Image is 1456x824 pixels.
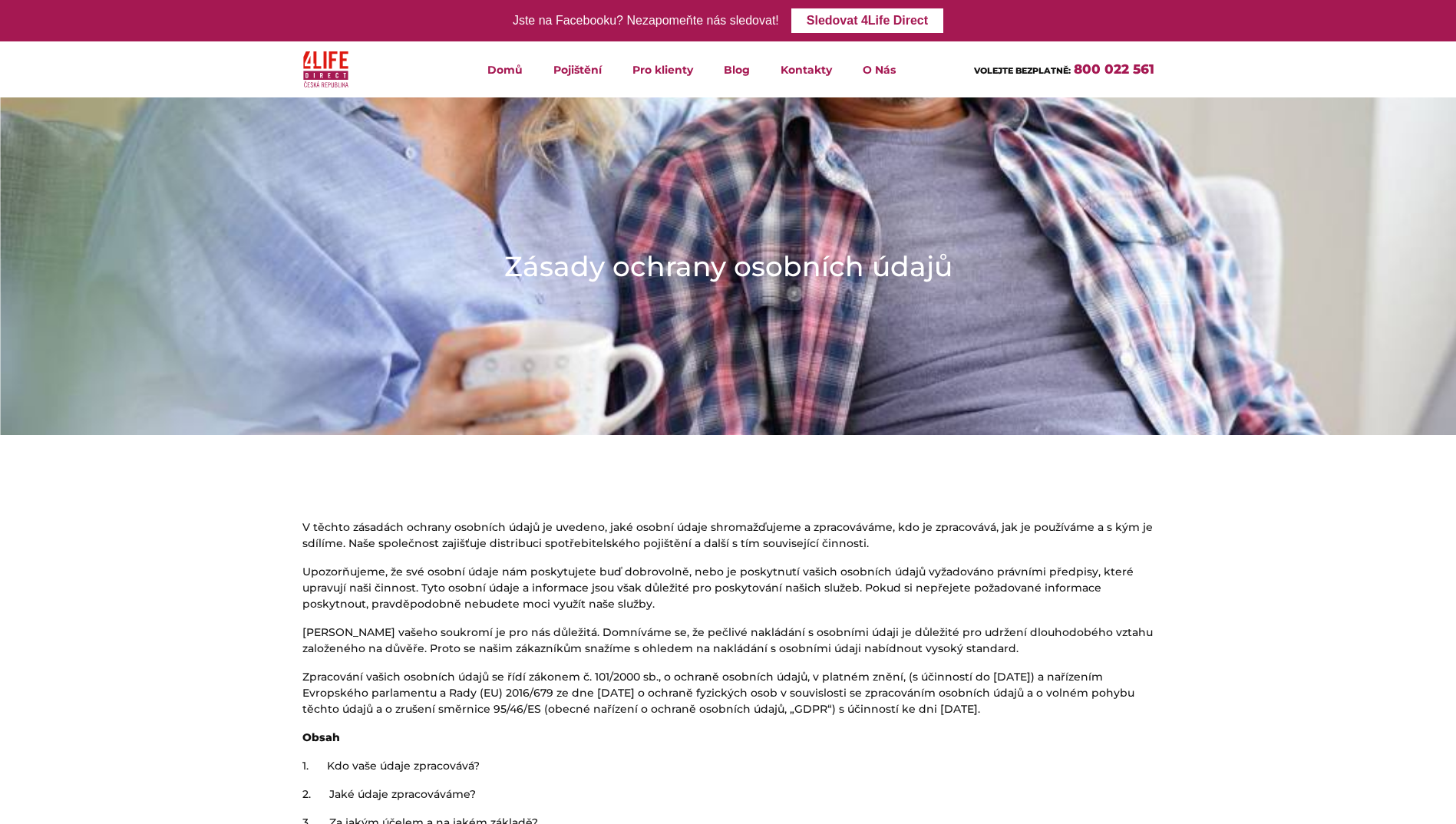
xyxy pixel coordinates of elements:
p: [PERSON_NAME] vašeho soukromí je pro nás důležitá. Domníváme se, že pečlivé nakládání s osobními ... [302,625,1154,657]
h1: Zásady ochrany osobních údajů [504,247,953,285]
p: V těchto zásadách ochrany osobních údajů je uvedeno, jaké osobní údaje shromažďujeme a zpracovává... [302,519,1154,552]
a: Sledovat 4Life Direct [791,8,943,33]
a: Blog [708,41,765,97]
img: 4Life Direct Česká republika logo [303,48,349,91]
a: Domů [472,41,538,97]
a: Kontakty [765,41,847,97]
p: Upozorňujeme, že své osobní údaje nám poskytujete buď dobrovolně, nebo je poskytnutí vašich osobn... [302,564,1154,612]
div: Jste na Facebooku? Nezapomeňte nás sledovat! [513,10,779,32]
p: Zpracování vašich osobních údajů se řídí zákonem č. 101/2000 sb., o ochraně osobních údajů, v pla... [302,669,1154,717]
strong: Obsah [302,730,340,744]
span: VOLEJTE BEZPLATNĚ: [974,65,1071,76]
p: 2. Jaké údaje zpracováváme? [302,786,1154,803]
p: 1. Kdo vaše údaje zpracovává? [302,758,1154,774]
a: 800 022 561 [1074,61,1154,77]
